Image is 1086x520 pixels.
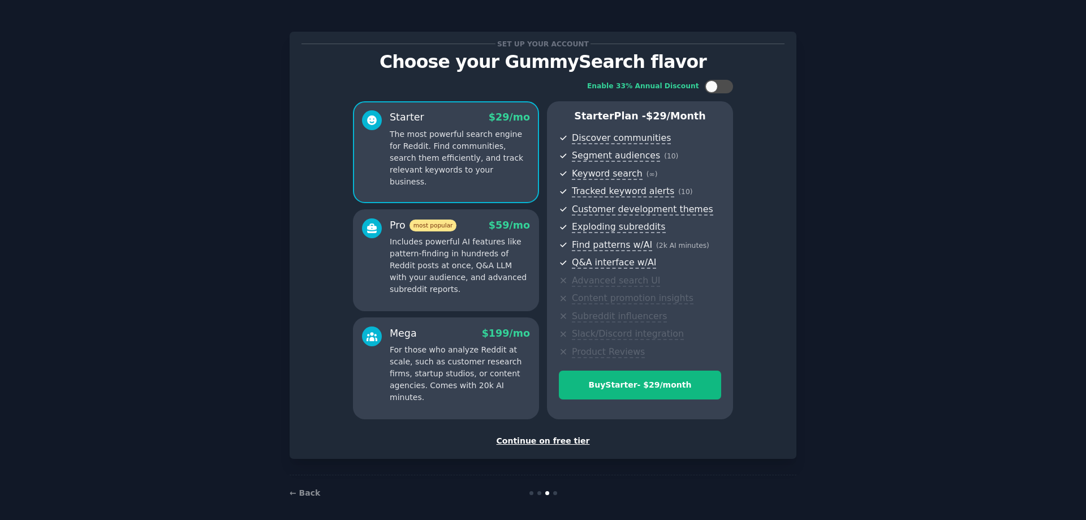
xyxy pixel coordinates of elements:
span: Content promotion insights [572,293,693,304]
span: Find patterns w/AI [572,239,652,251]
div: Starter [390,110,424,124]
span: Advanced search UI [572,275,660,287]
span: Subreddit influencers [572,311,667,323]
span: Tracked keyword alerts [572,186,674,197]
p: Includes powerful AI features like pattern-finding in hundreds of Reddit posts at once, Q&A LLM w... [390,236,530,295]
span: Slack/Discord integration [572,328,684,340]
span: $ 29 /mo [489,111,530,123]
p: Starter Plan - [559,109,721,123]
span: Keyword search [572,168,643,180]
p: For those who analyze Reddit at scale, such as customer research firms, startup studios, or conte... [390,344,530,403]
span: ( 2k AI minutes ) [656,242,709,250]
span: ( 10 ) [664,152,678,160]
span: ( 10 ) [678,188,692,196]
span: ( ∞ ) [647,170,658,178]
div: Mega [390,326,417,341]
div: Continue on free tier [301,435,785,447]
p: Choose your GummySearch flavor [301,52,785,72]
span: most popular [410,220,457,231]
span: Discover communities [572,132,671,144]
span: Customer development themes [572,204,713,216]
span: Segment audiences [572,150,660,162]
div: Pro [390,218,456,233]
span: $ 59 /mo [489,220,530,231]
span: $ 199 /mo [482,328,530,339]
p: The most powerful search engine for Reddit. Find communities, search them efficiently, and track ... [390,128,530,188]
button: BuyStarter- $29/month [559,371,721,399]
span: Exploding subreddits [572,221,665,233]
span: Q&A interface w/AI [572,257,656,269]
span: Product Reviews [572,346,645,358]
a: ← Back [290,488,320,497]
span: $ 29 /month [646,110,706,122]
div: Enable 33% Annual Discount [587,81,699,92]
div: Buy Starter - $ 29 /month [559,379,721,391]
span: Set up your account [495,38,591,50]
